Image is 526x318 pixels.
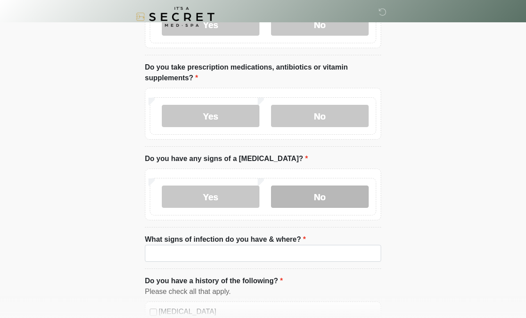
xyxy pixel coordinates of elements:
label: [MEDICAL_DATA] [159,306,376,317]
label: No [271,105,369,127]
label: No [271,186,369,208]
label: Yes [162,105,259,127]
div: Please check all that apply. [145,286,381,297]
label: What signs of infection do you have & where? [145,234,306,245]
label: Do you have any signs of a [MEDICAL_DATA]? [145,153,308,164]
label: Yes [162,186,259,208]
img: It's A Secret Med Spa Logo [136,7,214,27]
input: [MEDICAL_DATA] [150,309,157,316]
label: Do you have a history of the following? [145,276,283,286]
label: Do you take prescription medications, antibiotics or vitamin supplements? [145,62,381,83]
